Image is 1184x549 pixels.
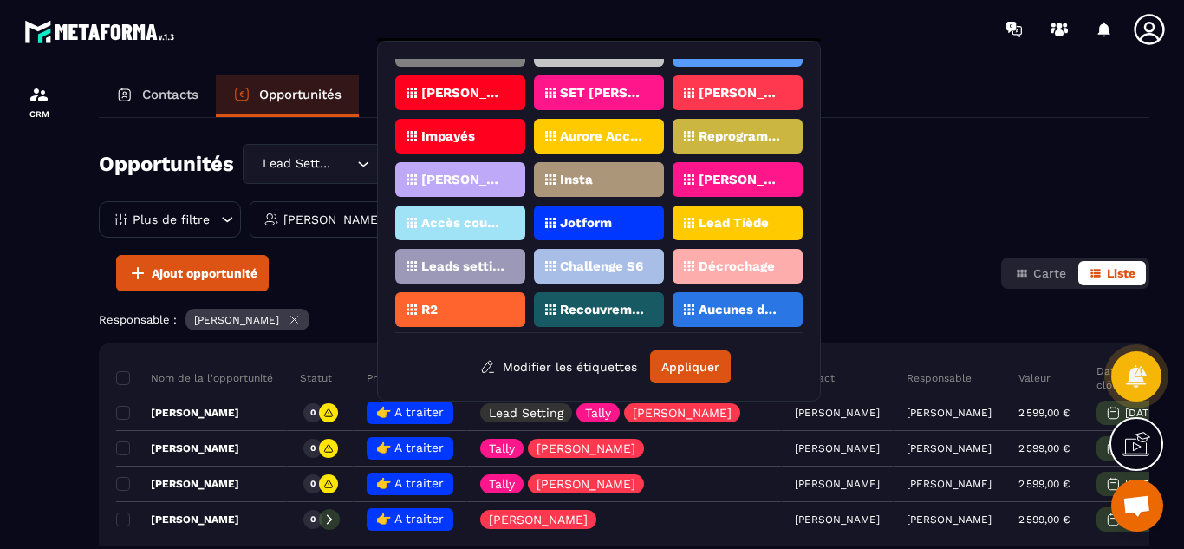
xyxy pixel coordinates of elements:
[585,407,611,419] p: Tally
[335,154,353,173] input: Search for option
[699,87,783,99] p: [PERSON_NAME]. 1:1 6m 3app
[421,130,475,142] p: Impayés
[310,407,316,419] p: 0
[133,213,210,225] p: Plus de filtre
[1078,261,1146,285] button: Liste
[216,75,359,117] a: Opportunités
[376,476,444,490] span: 👉 A traiter
[907,478,992,490] p: [PERSON_NAME]
[421,87,505,99] p: [PERSON_NAME]
[258,154,335,173] span: Lead Setting
[4,109,74,119] p: CRM
[116,371,273,385] p: Nom de la l'opportunité
[467,351,650,382] button: Modifier les étiquettes
[376,512,444,526] span: 👉 A traiter
[99,75,216,117] a: Contacts
[650,350,731,383] button: Appliquer
[24,16,180,48] img: logo
[699,217,769,229] p: Lead Tiède
[116,513,239,526] p: [PERSON_NAME]
[1018,478,1070,490] p: 2 599,00 €
[99,313,177,326] p: Responsable :
[116,441,239,455] p: [PERSON_NAME]
[489,407,563,419] p: Lead Setting
[907,371,972,385] p: Responsable
[699,260,775,272] p: Décrochage
[489,478,515,490] p: Tally
[537,478,635,490] p: [PERSON_NAME]
[560,87,644,99] p: SET [PERSON_NAME]
[537,442,635,454] p: [PERSON_NAME]
[4,71,74,132] a: formationformationCRM
[560,260,643,272] p: Challenge S6
[116,255,269,291] button: Ajout opportunité
[310,513,316,526] p: 0
[310,442,316,454] p: 0
[1033,266,1066,280] span: Carte
[1018,513,1070,526] p: 2 599,00 €
[1107,266,1135,280] span: Liste
[300,371,332,385] p: Statut
[421,260,505,272] p: Leads setting
[376,441,444,454] span: 👉 A traiter
[699,304,783,316] p: Aucunes données
[421,304,438,316] p: R2
[1111,480,1163,532] div: Ouvrir le chat
[633,407,732,419] p: [PERSON_NAME]
[421,217,505,229] p: Accès coupés ✖️
[489,442,515,454] p: Tally
[560,130,644,142] p: Aurore Acc. 1:1 6m 3app.
[699,130,783,142] p: Reprogrammé
[421,173,505,186] p: [PERSON_NAME]. 1:1 6m 3 app
[560,217,612,229] p: Jotform
[907,407,992,419] p: [PERSON_NAME]
[1018,442,1070,454] p: 2 599,00 €
[29,84,49,105] img: formation
[560,173,593,186] p: Insta
[907,513,992,526] p: [PERSON_NAME]
[1096,364,1168,392] p: Date de clôture
[1005,261,1077,285] button: Carte
[116,477,239,491] p: [PERSON_NAME]
[1018,371,1051,385] p: Valeur
[283,213,382,225] p: [PERSON_NAME]
[359,75,464,117] a: Tâches
[376,405,444,419] span: 👉 A traiter
[116,406,239,420] p: [PERSON_NAME]
[194,314,279,326] p: [PERSON_NAME]
[259,87,342,102] p: Opportunités
[367,371,396,385] p: Phase
[152,265,257,282] span: Ajout opportunité
[560,304,644,316] p: Recouvrement
[310,478,316,490] p: 0
[1125,478,1159,490] p: [DATE]
[243,144,425,184] div: Search for option
[99,147,234,181] h2: Opportunités
[489,513,588,526] p: [PERSON_NAME]
[142,87,198,102] p: Contacts
[1018,407,1070,419] p: 2 599,00 €
[907,442,992,454] p: [PERSON_NAME]
[699,173,783,186] p: [PERSON_NAME]. 1:1 6m 3app.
